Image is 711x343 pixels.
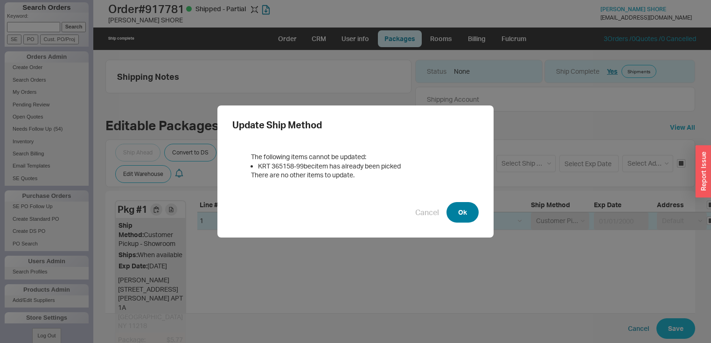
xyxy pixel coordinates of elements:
h2: Update Ship Method [232,120,479,130]
button: Cancel [415,207,439,217]
li: KRT 365158-99 bec item has already been picked [258,161,479,171]
button: Ok [446,202,479,223]
ul: The following items cannot be updated: There are no other items to update. [232,152,479,180]
span: Ok [458,207,467,218]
